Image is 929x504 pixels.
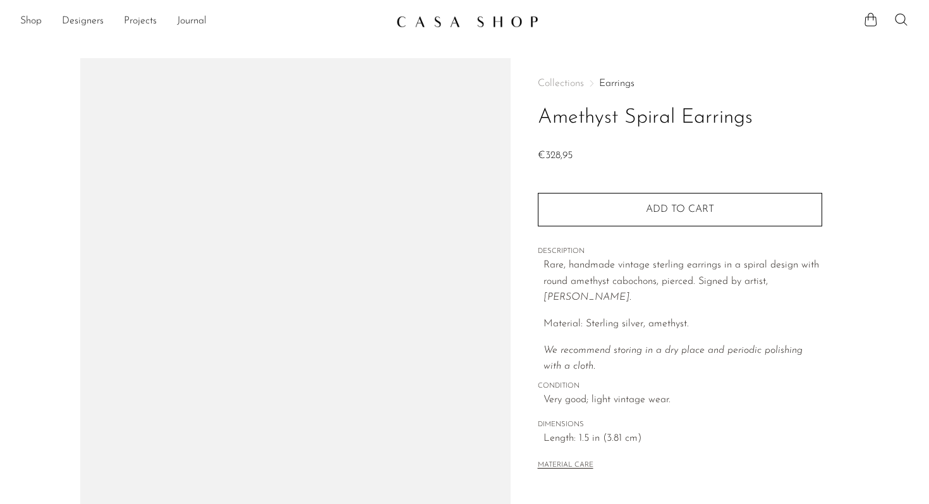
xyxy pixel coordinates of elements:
[538,78,584,89] span: Collections
[543,316,822,333] p: Material: Sterling silver, amethyst.
[543,345,803,372] i: We recommend storing in a dry place and periodic polishing with a cloth.
[646,204,714,214] span: Add to cart
[538,102,822,134] h1: Amethyst Spiral Earrings
[538,78,822,89] nav: Breadcrumbs
[538,246,822,257] span: DESCRIPTION
[543,392,822,409] span: Very good; light vintage wear.
[538,461,593,470] button: MATERIAL CARE
[20,13,42,30] a: Shop
[20,11,386,32] nav: Desktop navigation
[124,13,157,30] a: Projects
[599,78,635,89] a: Earrings
[538,193,822,226] button: Add to cart
[538,151,573,161] span: €328,95
[177,13,207,30] a: Journal
[543,257,822,306] p: Rare, handmade vintage sterling earrings in a spiral design with round amethyst cabochons, pierce...
[62,13,104,30] a: Designers
[543,431,822,447] span: Length: 1.5 in (3.81 cm)
[543,292,631,302] em: [PERSON_NAME].
[538,419,822,431] span: DIMENSIONS
[20,11,386,32] ul: NEW HEADER MENU
[538,381,822,392] span: CONDITION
